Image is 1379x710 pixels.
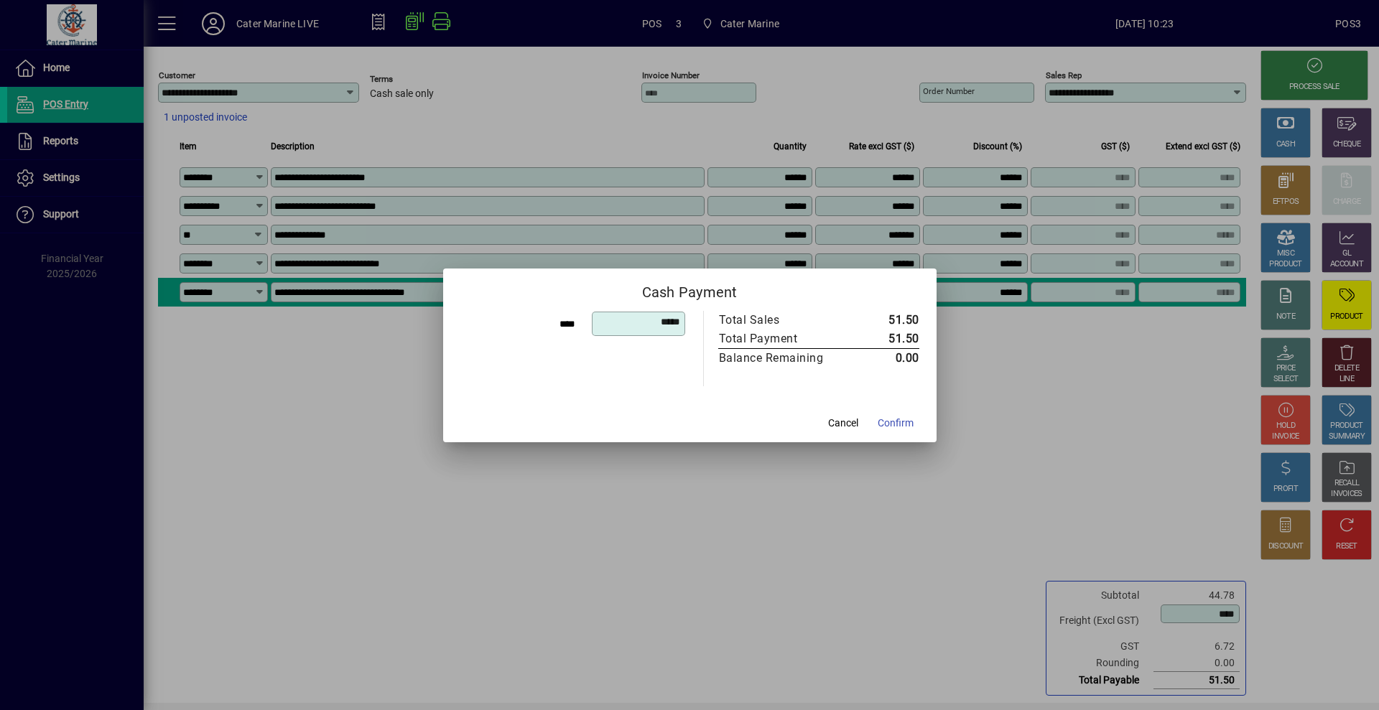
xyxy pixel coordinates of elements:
[854,348,919,368] td: 0.00
[878,416,914,431] span: Confirm
[718,330,854,349] td: Total Payment
[719,350,840,367] div: Balance Remaining
[820,411,866,436] button: Cancel
[718,311,854,330] td: Total Sales
[854,330,919,349] td: 51.50
[872,411,919,436] button: Confirm
[854,311,919,330] td: 51.50
[828,416,858,431] span: Cancel
[443,268,937,310] h2: Cash Payment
